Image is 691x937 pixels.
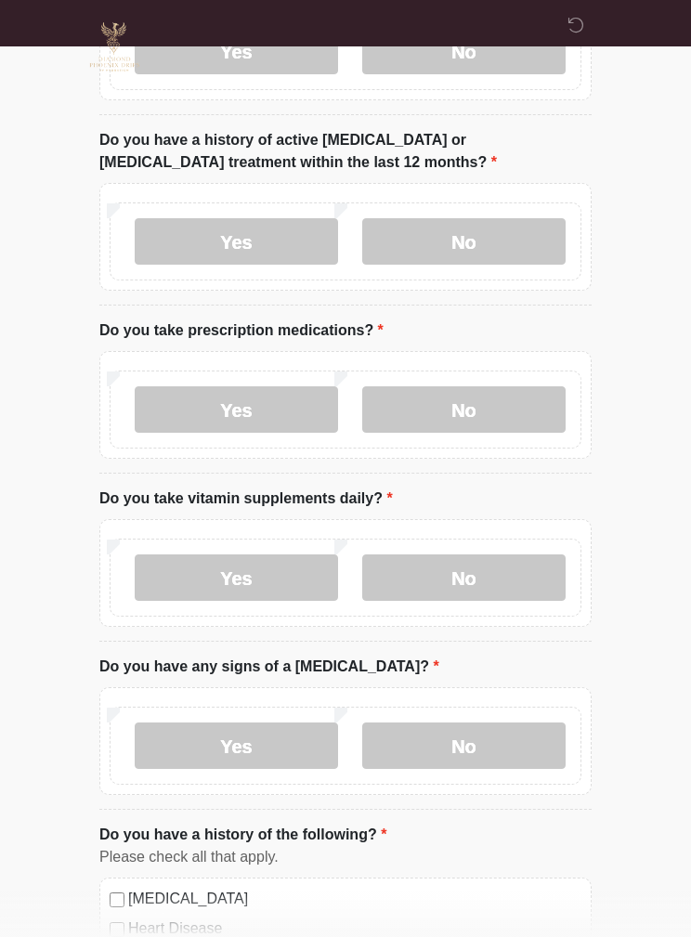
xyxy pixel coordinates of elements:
label: [MEDICAL_DATA] [128,888,581,910]
label: No [362,218,566,265]
label: No [362,554,566,601]
label: Do you have a history of the following? [99,824,386,846]
label: Yes [135,554,338,601]
label: No [362,722,566,769]
label: No [362,386,566,433]
label: Do you have a history of active [MEDICAL_DATA] or [MEDICAL_DATA] treatment within the last 12 mon... [99,129,592,174]
label: Yes [135,218,338,265]
label: Do you take prescription medications? [99,319,384,342]
input: Heart Disease [110,922,124,937]
div: Please check all that apply. [99,846,592,868]
label: Yes [135,722,338,769]
img: Diamond Phoenix Drips IV Hydration Logo [81,14,148,81]
input: [MEDICAL_DATA] [110,892,124,907]
label: Yes [135,386,338,433]
label: Do you have any signs of a [MEDICAL_DATA]? [99,656,439,678]
label: Do you take vitamin supplements daily? [99,488,393,510]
